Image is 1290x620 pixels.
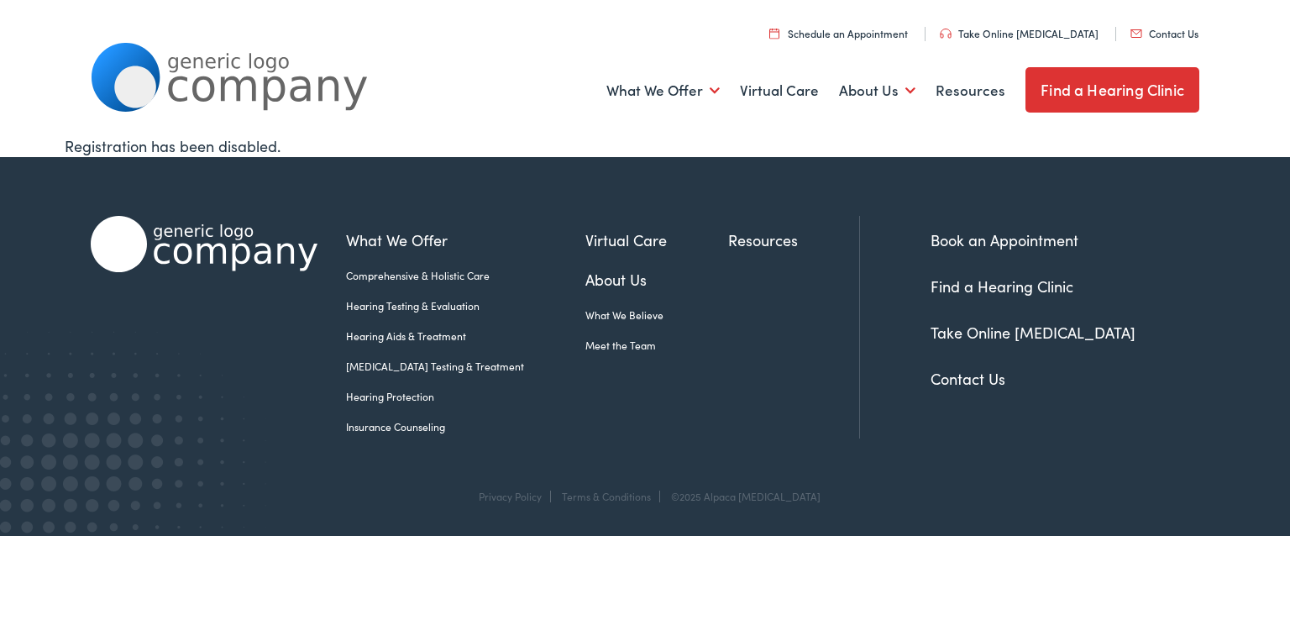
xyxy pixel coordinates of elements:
[585,268,728,291] a: About Us
[585,229,728,251] a: Virtual Care
[740,60,819,122] a: Virtual Care
[940,26,1099,40] a: Take Online [MEDICAL_DATA]
[663,491,821,502] div: ©2025 Alpaca [MEDICAL_DATA]
[346,419,585,434] a: Insurance Counseling
[585,338,728,353] a: Meet the Team
[931,322,1135,343] a: Take Online [MEDICAL_DATA]
[479,489,542,503] a: Privacy Policy
[346,389,585,404] a: Hearing Protection
[346,359,585,374] a: [MEDICAL_DATA] Testing & Treatment
[769,28,779,39] img: utility icon
[585,307,728,323] a: What We Believe
[65,134,1225,157] div: Registration has been disabled.
[931,368,1005,389] a: Contact Us
[346,268,585,283] a: Comprehensive & Holistic Care
[769,26,908,40] a: Schedule an Appointment
[1025,67,1199,113] a: Find a Hearing Clinic
[940,29,952,39] img: utility icon
[346,298,585,313] a: Hearing Testing & Evaluation
[1130,26,1198,40] a: Contact Us
[91,216,317,272] img: Alpaca Audiology
[1130,29,1142,38] img: utility icon
[346,328,585,344] a: Hearing Aids & Treatment
[606,60,720,122] a: What We Offer
[346,229,585,251] a: What We Offer
[931,276,1073,297] a: Find a Hearing Clinic
[839,60,915,122] a: About Us
[562,489,651,503] a: Terms & Conditions
[728,229,859,251] a: Resources
[936,60,1005,122] a: Resources
[931,229,1078,250] a: Book an Appointment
